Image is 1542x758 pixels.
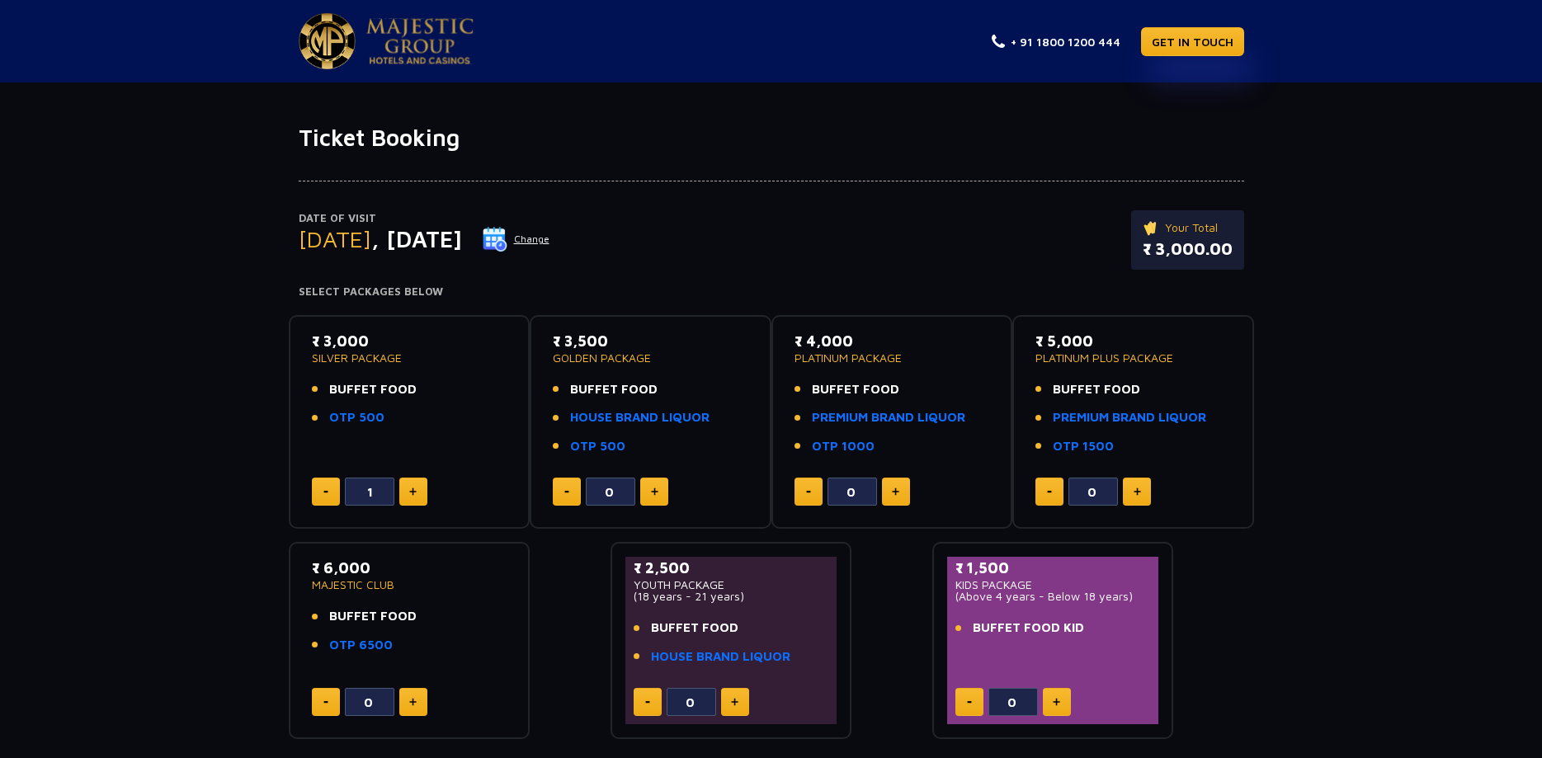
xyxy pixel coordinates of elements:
p: ₹ 1,500 [955,557,1151,579]
a: OTP 6500 [329,636,393,655]
p: YOUTH PACKAGE [634,579,829,591]
img: plus [409,698,417,706]
button: Change [482,226,550,252]
a: PREMIUM BRAND LIQUOR [812,408,965,427]
p: SILVER PACKAGE [312,352,507,364]
p: ₹ 3,000 [312,330,507,352]
h1: Ticket Booking [299,124,1244,152]
span: BUFFET FOOD [329,380,417,399]
p: (Above 4 years - Below 18 years) [955,591,1151,602]
p: GOLDEN PACKAGE [553,352,748,364]
h4: Select Packages Below [299,285,1244,299]
p: ₹ 3,500 [553,330,748,352]
a: GET IN TOUCH [1141,27,1244,56]
img: minus [967,701,972,704]
img: minus [323,701,328,704]
img: plus [892,487,899,496]
p: ₹ 4,000 [795,330,990,352]
p: PLATINUM PLUS PACKAGE [1035,352,1231,364]
img: plus [731,698,738,706]
a: OTP 1500 [1053,437,1114,456]
span: BUFFET FOOD [329,607,417,626]
p: Your Total [1143,219,1233,237]
p: (18 years - 21 years) [634,591,829,602]
img: minus [564,491,569,493]
img: minus [1047,491,1052,493]
a: PREMIUM BRAND LIQUOR [1053,408,1206,427]
img: Majestic Pride [299,13,356,69]
img: plus [1053,698,1060,706]
p: ₹ 5,000 [1035,330,1231,352]
img: minus [645,701,650,704]
span: BUFFET FOOD [570,380,658,399]
img: minus [806,491,811,493]
span: , [DATE] [371,225,462,252]
img: minus [323,491,328,493]
a: + 91 1800 1200 444 [992,33,1120,50]
img: Majestic Pride [366,18,474,64]
p: Date of Visit [299,210,550,227]
span: BUFFET FOOD [812,380,899,399]
img: ticket [1143,219,1160,237]
a: HOUSE BRAND LIQUOR [651,647,790,666]
p: ₹ 2,500 [634,557,829,579]
span: BUFFET FOOD [1053,380,1140,399]
img: plus [1134,487,1141,496]
a: OTP 1000 [812,437,875,456]
a: OTP 500 [570,437,625,456]
p: ₹ 6,000 [312,557,507,579]
a: HOUSE BRAND LIQUOR [570,408,710,427]
span: [DATE] [299,225,371,252]
span: BUFFET FOOD [651,619,738,638]
a: OTP 500 [329,408,384,427]
img: plus [651,487,658,496]
p: PLATINUM PACKAGE [795,352,990,364]
p: KIDS PACKAGE [955,579,1151,591]
p: ₹ 3,000.00 [1143,237,1233,261]
p: MAJESTIC CLUB [312,579,507,591]
span: BUFFET FOOD KID [973,619,1084,638]
img: plus [409,487,417,496]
